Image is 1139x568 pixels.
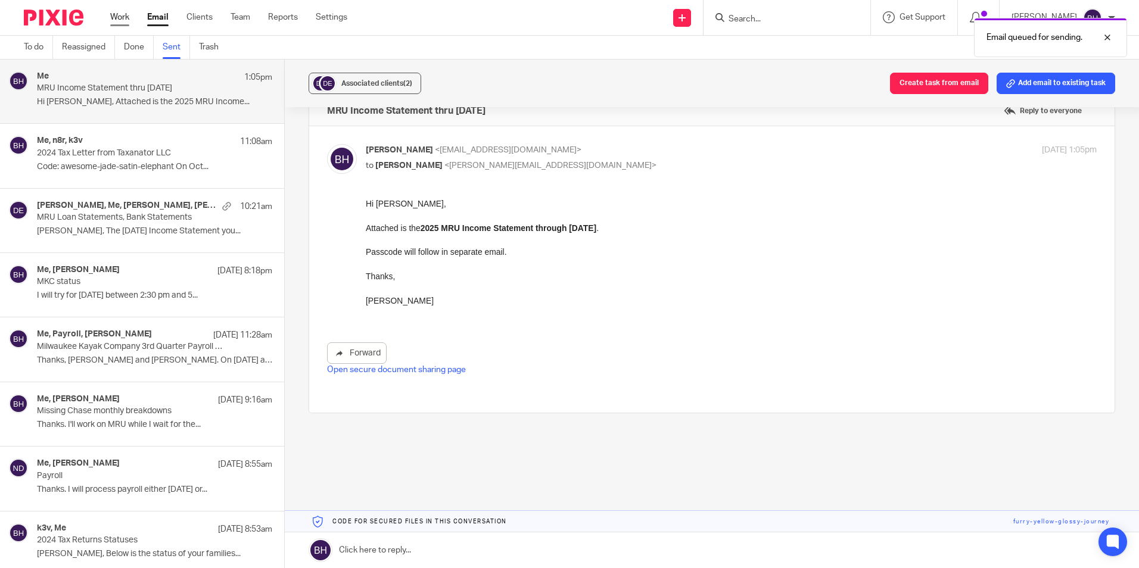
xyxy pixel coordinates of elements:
[9,523,28,542] img: svg%3E
[37,549,272,559] p: [PERSON_NAME], Below is the status of your families...
[341,80,412,87] span: Associated clients
[366,161,374,170] span: to
[62,36,115,59] a: Reassigned
[37,201,216,211] h4: [PERSON_NAME], Me, [PERSON_NAME], [PERSON_NAME]
[37,485,272,495] p: Thanks. I will process payroll either [DATE] or...
[55,26,231,35] strong: 2025 MRU Income Statement through [DATE]
[9,458,28,478] img: svg%3E
[327,105,486,117] h4: MRU Income Statement thru [DATE]
[444,161,656,170] span: <[PERSON_NAME][EMAIL_ADDRESS][DOMAIN_NAME]>
[37,71,49,82] h4: Me
[37,535,225,545] p: 2024 Tax Returns Statuses
[37,458,120,469] h4: Me, [PERSON_NAME]
[37,97,272,107] p: Hi [PERSON_NAME], Attached is the 2025 MRU Income...
[244,71,272,83] p: 1:05pm
[37,394,120,404] h4: Me, [PERSON_NAME]
[309,73,421,94] button: Associated clients(2)
[37,355,272,366] p: Thanks, [PERSON_NAME] and [PERSON_NAME]. On [DATE] at...
[163,36,190,59] a: Sent
[37,83,225,93] p: MRU Income Statement thru [DATE]
[319,74,337,92] img: svg%3E
[37,213,225,223] p: MRU Loan Statements, Bank Statements
[366,146,433,154] span: [PERSON_NAME]
[327,144,357,174] img: svg%3E
[37,523,66,533] h4: k3v, Me
[9,201,28,220] img: svg%3E
[9,71,28,90] img: svg%3E
[240,201,272,213] p: 10:21am
[37,162,272,172] p: Code: awesome-jade-satin-elephant On Oct...
[124,36,154,59] a: Done
[312,74,329,92] img: svg%3E
[37,291,272,301] p: I will try for [DATE] between 2:30 pm and 5...
[37,406,225,416] p: Missing Chase monthly breakdowns
[1083,8,1102,27] img: svg%3E
[217,265,272,277] p: [DATE] 8:18pm
[316,11,347,23] a: Settings
[37,226,272,236] p: [PERSON_NAME], The [DATE] Income Statement you...
[147,11,169,23] a: Email
[231,11,250,23] a: Team
[218,523,272,535] p: [DATE] 8:53am
[218,458,272,470] p: [DATE] 8:55am
[199,36,228,59] a: Trash
[37,329,152,339] h4: Me, Payroll, [PERSON_NAME]
[186,11,213,23] a: Clients
[37,277,225,287] p: MKC status
[218,394,272,406] p: [DATE] 9:16am
[24,36,53,59] a: To do
[213,329,272,341] p: [DATE] 11:28am
[9,394,28,413] img: svg%3E
[37,148,225,158] p: 2024 Tax Letter from Taxanator LLC
[1042,144,1097,157] p: [DATE] 1:05pm
[435,146,581,154] span: <[EMAIL_ADDRESS][DOMAIN_NAME]>
[375,161,443,170] span: [PERSON_NAME]
[403,80,412,87] span: (2)
[9,265,28,284] img: svg%3E
[986,32,1082,43] p: Email queued for sending.
[997,73,1115,94] button: Add email to existing task
[1001,102,1085,120] label: Reply to everyone
[240,136,272,148] p: 11:08am
[268,11,298,23] a: Reports
[24,10,83,26] img: Pixie
[37,136,83,146] h4: Me, n8r, k3v
[37,342,225,352] p: Milwaukee Kayak Company 3rd Quarter Payroll Filings Request
[890,73,988,94] button: Create task from email
[37,471,225,481] p: Payroll
[9,136,28,155] img: svg%3E
[327,366,466,374] a: Open secure document sharing page
[37,265,120,275] h4: Me, [PERSON_NAME]
[110,11,129,23] a: Work
[9,329,28,348] img: svg%3E
[327,342,387,364] a: Forward
[37,420,272,430] p: Thanks. I'll work on MRU while I wait for the...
